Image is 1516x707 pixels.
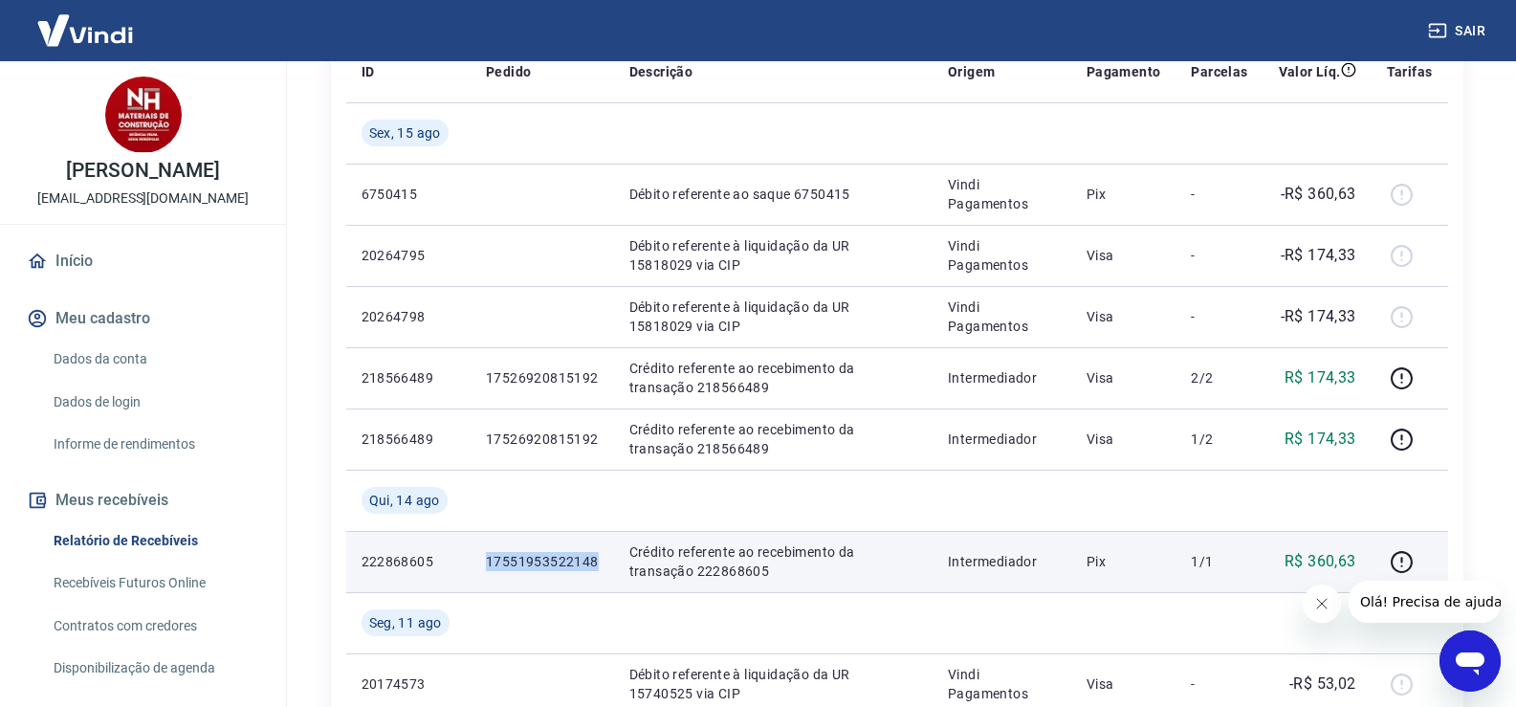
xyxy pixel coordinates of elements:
p: Visa [1087,674,1161,694]
p: Tarifas [1387,62,1433,81]
p: 17526920815192 [486,368,599,387]
p: Crédito referente ao recebimento da transação 222868605 [629,542,917,581]
p: Débito referente à liquidação da UR 15818029 via CIP [629,236,917,275]
span: Sex, 15 ago [369,123,441,143]
p: 20174573 [362,674,455,694]
p: [PERSON_NAME] [66,161,219,181]
p: -R$ 53,02 [1289,673,1356,696]
p: Intermediador [948,430,1056,449]
p: Intermediador [948,552,1056,571]
button: Meu cadastro [23,298,263,340]
p: 218566489 [362,430,455,449]
button: Sair [1424,13,1493,49]
a: Contratos com credores [46,607,263,646]
p: - [1191,246,1247,265]
p: Origem [948,62,995,81]
p: 17526920815192 [486,430,599,449]
p: ID [362,62,375,81]
p: Débito referente ao saque 6750415 [629,185,917,204]
a: Informe de rendimentos [46,425,263,464]
p: Débito referente à liquidação da UR 15818029 via CIP [629,298,917,336]
p: R$ 360,63 [1285,550,1356,573]
iframe: Fechar mensagem [1303,585,1341,623]
p: Vindi Pagamentos [948,298,1056,336]
p: [EMAIL_ADDRESS][DOMAIN_NAME] [37,188,249,209]
a: Disponibilização de agenda [46,649,263,688]
p: Débito referente à liquidação da UR 15740525 via CIP [629,665,917,703]
p: 1/1 [1191,552,1247,571]
p: Pix [1087,552,1161,571]
p: 218566489 [362,368,455,387]
p: Visa [1087,246,1161,265]
p: Pedido [486,62,531,81]
button: Meus recebíveis [23,479,263,521]
p: R$ 174,33 [1285,428,1356,451]
p: - [1191,307,1247,326]
p: Valor Líq. [1279,62,1341,81]
p: 20264798 [362,307,455,326]
p: Crédito referente ao recebimento da transação 218566489 [629,359,917,397]
p: 6750415 [362,185,455,204]
img: 67c4442d-b9e3-4694-954d-99d73335f840.jpeg [105,77,182,153]
p: Vindi Pagamentos [948,236,1056,275]
p: 1/2 [1191,430,1247,449]
iframe: Mensagem da empresa [1349,581,1501,623]
p: 222868605 [362,552,455,571]
p: -R$ 174,33 [1281,305,1356,328]
p: -R$ 174,33 [1281,244,1356,267]
a: Recebíveis Futuros Online [46,563,263,603]
p: Pix [1087,185,1161,204]
p: Pagamento [1087,62,1161,81]
p: - [1191,185,1247,204]
p: - [1191,674,1247,694]
a: Dados de login [46,383,263,422]
a: Dados da conta [46,340,263,379]
span: Olá! Precisa de ajuda? [11,13,161,29]
p: Vindi Pagamentos [948,175,1056,213]
p: Visa [1087,368,1161,387]
p: Intermediador [948,368,1056,387]
span: Seg, 11 ago [369,613,442,632]
p: 17551953522148 [486,552,599,571]
p: 20264795 [362,246,455,265]
p: Descrição [629,62,693,81]
iframe: Botão para abrir a janela de mensagens [1439,630,1501,692]
p: R$ 174,33 [1285,366,1356,389]
p: Visa [1087,430,1161,449]
a: Início [23,240,263,282]
a: Relatório de Recebíveis [46,521,263,561]
img: Vindi [23,1,147,59]
p: -R$ 360,63 [1281,183,1356,206]
span: Qui, 14 ago [369,491,440,510]
p: 2/2 [1191,368,1247,387]
p: Crédito referente ao recebimento da transação 218566489 [629,420,917,458]
p: Visa [1087,307,1161,326]
p: Parcelas [1191,62,1247,81]
p: Vindi Pagamentos [948,665,1056,703]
